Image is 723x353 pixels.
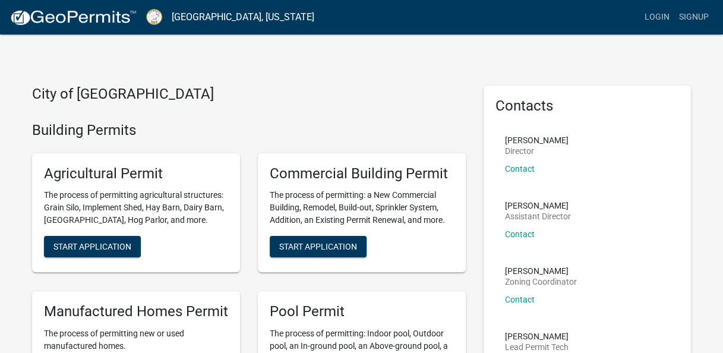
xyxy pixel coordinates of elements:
[44,189,228,226] p: The process of permitting agricultural structures: Grain Silo, Implement Shed, Hay Barn, Dairy Ba...
[32,86,466,103] h4: City of [GEOGRAPHIC_DATA]
[505,164,535,174] a: Contact
[505,212,571,220] p: Assistant Director
[53,242,131,251] span: Start Application
[270,236,367,257] button: Start Application
[172,7,314,27] a: [GEOGRAPHIC_DATA], [US_STATE]
[505,201,571,210] p: [PERSON_NAME]
[44,303,228,320] h5: Manufactured Homes Permit
[505,332,569,341] p: [PERSON_NAME]
[505,343,569,351] p: Lead Permit Tech
[32,122,466,139] h4: Building Permits
[44,236,141,257] button: Start Application
[44,327,228,352] p: The process of permitting new or used manufactured homes.
[674,6,713,29] a: Signup
[44,165,228,182] h5: Agricultural Permit
[505,136,569,144] p: [PERSON_NAME]
[505,278,577,286] p: Zoning Coordinator
[495,97,680,115] h5: Contacts
[505,267,577,275] p: [PERSON_NAME]
[640,6,674,29] a: Login
[270,303,454,320] h5: Pool Permit
[146,9,162,25] img: Putnam County, Georgia
[505,147,569,155] p: Director
[270,189,454,226] p: The process of permitting: a New Commercial Building, Remodel, Build-out, Sprinkler System, Addit...
[270,165,454,182] h5: Commercial Building Permit
[279,242,357,251] span: Start Application
[505,295,535,304] a: Contact
[505,229,535,239] a: Contact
